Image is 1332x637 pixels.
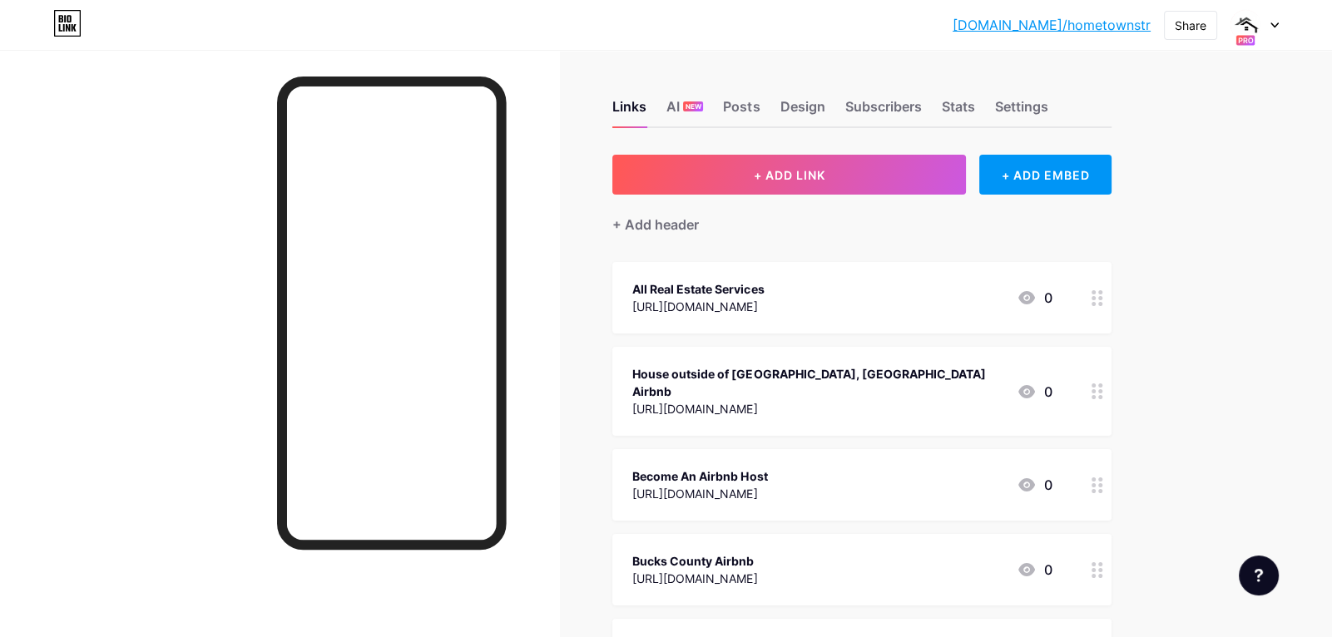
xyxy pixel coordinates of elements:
div: Design [780,96,824,126]
div: Bucks County Airbnb [632,552,757,570]
div: AI [666,96,703,126]
div: [URL][DOMAIN_NAME] [632,570,757,587]
div: Subscribers [844,96,921,126]
div: [URL][DOMAIN_NAME] [632,400,1003,417]
img: Hometown STR Properties [1230,9,1261,41]
div: Stats [941,96,974,126]
div: [URL][DOMAIN_NAME] [632,298,764,315]
div: 0 [1017,382,1052,402]
div: Share [1175,17,1206,34]
span: NEW [686,101,701,111]
div: All Real Estate Services [632,280,764,298]
div: + Add header [612,215,699,235]
div: Become An Airbnb Host [632,467,767,485]
button: + ADD LINK [612,155,966,195]
div: Settings [994,96,1047,126]
a: [DOMAIN_NAME]/hometownstr [953,15,1151,35]
div: Posts [723,96,760,126]
div: Links [612,96,646,126]
div: [URL][DOMAIN_NAME] [632,485,767,502]
div: 0 [1017,288,1052,308]
div: + ADD EMBED [979,155,1112,195]
div: House outside of [GEOGRAPHIC_DATA], [GEOGRAPHIC_DATA] Airbnb [632,365,1003,400]
span: + ADD LINK [754,168,825,182]
div: 0 [1017,560,1052,580]
div: 0 [1017,475,1052,495]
